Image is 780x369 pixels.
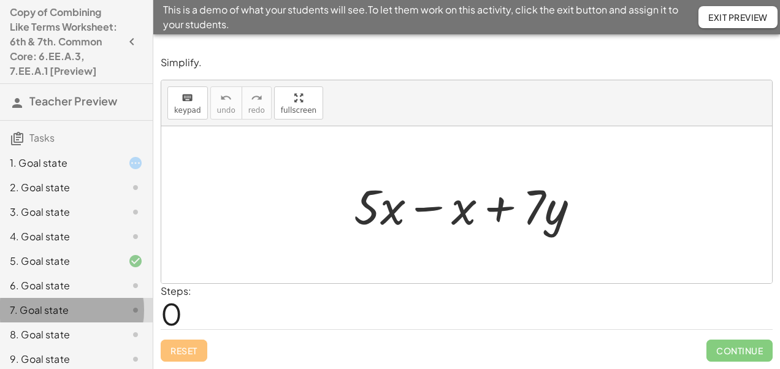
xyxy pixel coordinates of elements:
[10,254,109,268] div: 5. Goal state
[248,106,265,115] span: redo
[174,106,201,115] span: keypad
[210,86,242,120] button: undoundo
[708,12,768,23] span: Exit Preview
[167,86,208,120] button: keyboardkeypad
[161,284,191,297] label: Steps:
[128,156,143,170] i: Task started.
[281,106,316,115] span: fullscreen
[161,56,773,70] p: Simplify.
[128,229,143,244] i: Task not started.
[698,6,778,28] button: Exit Preview
[220,91,232,105] i: undo
[10,205,109,219] div: 3. Goal state
[182,91,193,105] i: keyboard
[217,106,235,115] span: undo
[10,229,109,244] div: 4. Goal state
[128,180,143,195] i: Task not started.
[128,327,143,342] i: Task not started.
[274,86,323,120] button: fullscreen
[128,205,143,219] i: Task not started.
[128,254,143,268] i: Task finished and correct.
[128,278,143,293] i: Task not started.
[242,86,272,120] button: redoredo
[128,303,143,318] i: Task not started.
[10,352,109,367] div: 9. Goal state
[10,5,121,78] h4: Copy of Combining Like Terms Worksheet: 6th & 7th. Common Core: 6.EE.A.3, 7.EE.A.1 [Preview]
[10,278,109,293] div: 6. Goal state
[10,303,109,318] div: 7. Goal state
[161,295,182,332] span: 0
[128,352,143,367] i: Task not started.
[10,180,109,195] div: 2. Goal state
[163,2,698,32] span: This is a demo of what your students will see. To let them work on this activity, click the exit ...
[10,327,109,342] div: 8. Goal state
[29,131,55,144] span: Tasks
[251,91,262,105] i: redo
[10,156,109,170] div: 1. Goal state
[29,94,117,108] span: Teacher Preview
